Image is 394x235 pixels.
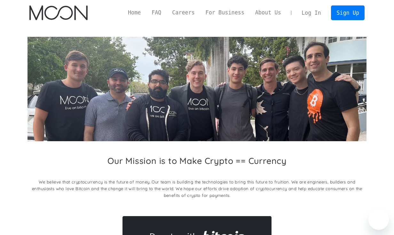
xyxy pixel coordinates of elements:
a: For Business [200,9,250,17]
a: Log In [296,6,326,20]
a: FAQ [146,9,167,17]
h2: Our Mission is to Make Crypto == Currency [107,156,287,166]
p: We believe that cryptocurrency is the future of money. Our team is building the technologies to b... [28,179,367,199]
a: Careers [167,9,200,17]
img: Moon Logo [29,5,87,20]
a: Sign Up [331,5,364,20]
a: home [29,5,87,20]
a: Home [122,9,146,17]
a: About Us [250,9,287,17]
iframe: Botón para iniciar la ventana de mensajería [368,209,389,230]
